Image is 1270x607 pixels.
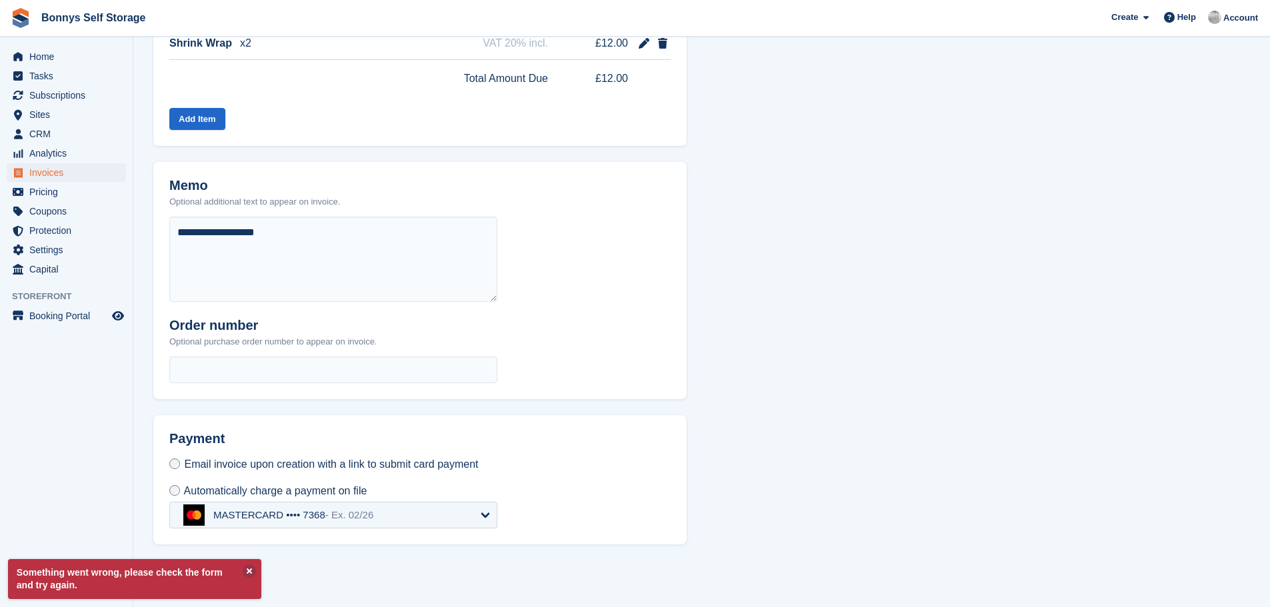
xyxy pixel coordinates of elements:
[29,241,109,259] span: Settings
[183,504,205,526] img: mastercard-a07748ee4cc84171796510105f4fa67e3d10aacf8b92b2c182d96136c942126d.svg
[29,86,109,105] span: Subscriptions
[169,318,377,333] h2: Order number
[8,559,261,599] p: Something went wrong, please check the form and try again.
[1177,11,1196,24] span: Help
[1223,11,1258,25] span: Account
[29,306,109,325] span: Booking Portal
[7,221,126,240] a: menu
[7,202,126,221] a: menu
[7,86,126,105] a: menu
[169,335,377,348] p: Optional purchase order number to appear on invoice.
[29,163,109,182] span: Invoices
[12,290,133,303] span: Storefront
[7,47,126,66] a: menu
[7,163,126,182] a: menu
[464,71,548,87] span: Total Amount Due
[7,144,126,163] a: menu
[7,125,126,143] a: menu
[169,178,341,193] h2: Memo
[7,105,126,124] a: menu
[577,35,628,51] span: £12.00
[1111,11,1138,24] span: Create
[7,67,126,85] a: menu
[29,144,109,163] span: Analytics
[29,125,109,143] span: CRM
[11,8,31,28] img: stora-icon-8386f47178a22dfd0bd8f6a31ec36ba5ce8667c1dd55bd0f319d3a0aa187defe.svg
[169,458,180,469] input: Email invoice upon creation with a link to submit card payment
[240,35,251,51] span: x2
[1208,11,1221,24] img: James Bonny
[29,67,109,85] span: Tasks
[577,71,628,87] span: £12.00
[169,195,341,209] p: Optional additional text to appear on invoice.
[36,7,151,29] a: Bonnys Self Storage
[184,458,478,470] span: Email invoice upon creation with a link to submit card payment
[29,202,109,221] span: Coupons
[7,183,126,201] a: menu
[213,509,373,521] div: MASTERCARD •••• 7368
[325,509,374,520] span: - Ex. 02/26
[29,183,109,201] span: Pricing
[483,35,548,51] span: VAT 20% incl.
[29,221,109,240] span: Protection
[29,105,109,124] span: Sites
[7,260,126,279] a: menu
[110,308,126,324] a: Preview store
[169,485,180,496] input: Automatically charge a payment on file
[169,108,225,130] button: Add Item
[29,260,109,279] span: Capital
[7,241,126,259] a: menu
[169,431,497,457] h2: Payment
[29,47,109,66] span: Home
[184,485,367,496] span: Automatically charge a payment on file
[169,35,232,51] span: Shrink Wrap
[7,306,126,325] a: menu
